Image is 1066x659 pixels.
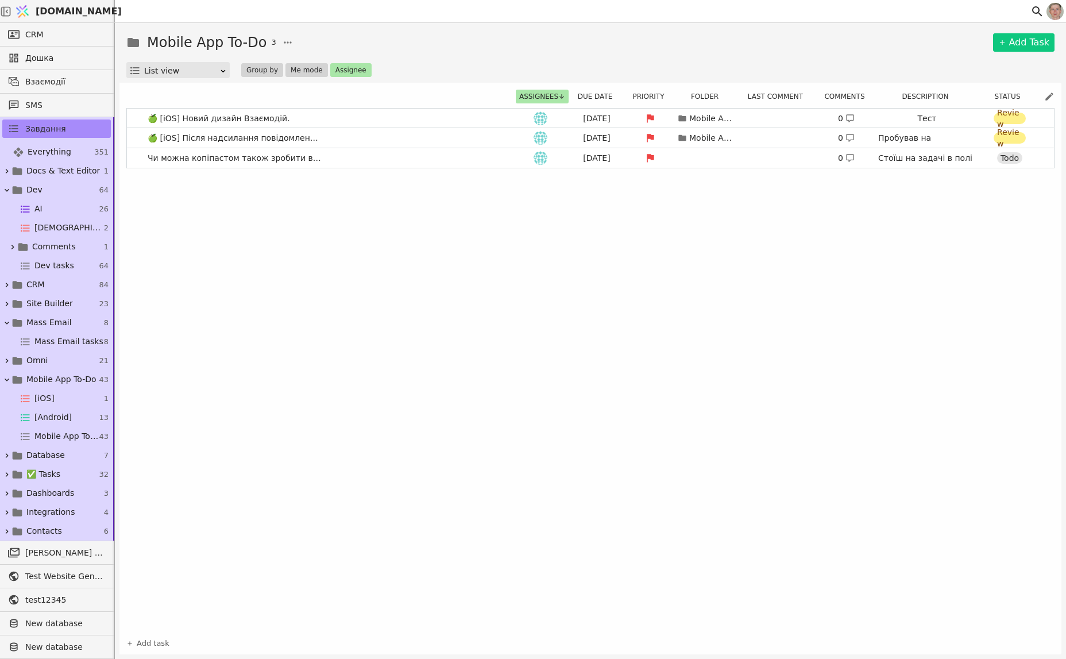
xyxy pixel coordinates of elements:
span: Everything [28,146,71,158]
span: Mobile App To-Do tasks [34,430,99,442]
span: Mass Email tasks [34,336,103,348]
span: Review [997,107,1022,130]
button: Description [898,90,959,103]
div: Description [880,90,978,103]
span: 84 [99,279,109,291]
a: Test Website General template [2,567,111,585]
button: Group by [241,63,283,77]
div: [DATE] [571,113,623,125]
img: ih [534,131,547,145]
a: New database [2,614,111,633]
button: Comments [821,90,875,103]
div: [DATE] [571,132,623,144]
p: Тест [917,113,936,125]
span: SMS [25,99,105,111]
span: AI [34,203,43,215]
span: Review [997,126,1022,149]
a: [DOMAIN_NAME] [11,1,115,22]
button: Last comment [744,90,813,103]
span: 26 [99,203,109,215]
span: 64 [99,184,109,196]
span: 🍏 [iOS] Після надсилання повідомлення його не видно [143,130,327,147]
span: 🍏 [iOS] Новий дизайн Взаємодій. [143,110,295,127]
span: Завдання [25,123,66,135]
span: [DOMAIN_NAME] [36,5,122,18]
button: Assignee [330,63,372,77]
span: [DEMOGRAPHIC_DATA] [34,222,104,234]
div: Status [982,90,1040,103]
span: 64 [99,260,109,272]
button: Priority [629,90,674,103]
a: New database [2,638,111,656]
div: [DATE] [571,152,623,164]
div: Last comment [741,90,816,103]
a: 🍏 [iOS] Після надсилання повідомлення його не видноih[DATE]Mobile App To-Do0 Пробував на [GEOGRAP... [127,128,1054,148]
span: 32 [99,469,109,480]
span: Docs & Text Editor [26,165,100,177]
img: ih [534,151,547,165]
span: 1 [104,241,109,253]
span: ✅ Tasks [26,468,60,480]
span: CRM [25,29,44,41]
span: 7 [104,450,109,461]
span: Dev [26,184,43,196]
p: Стоїш на задачі в полі назви або дескришн. Довгий тап. Paste [878,152,976,188]
a: SMS [2,96,111,114]
a: Дошка [2,49,111,67]
a: 🍏 [iOS] Новий дизайн Взаємодій.ih[DATE]Mobile App To-Do0 ТестReview [127,109,1054,128]
span: Дошка [25,52,105,64]
span: 2 [104,222,109,234]
p: Mobile App To-Do [689,132,735,144]
span: 351 [94,147,109,158]
span: 1 [104,393,109,404]
span: 8 [104,336,109,348]
div: Assignees [516,90,568,103]
span: Todo [1001,152,1019,164]
span: 43 [99,431,109,442]
a: Взаємодії [2,72,111,91]
span: Dev tasks [34,260,74,272]
div: 0 [838,152,855,164]
span: Чи можна копіпастом також зробити вставку зображена як атачмент? [143,150,327,167]
p: Mobile App To-Do [689,113,735,125]
span: 1 [104,165,109,177]
div: List view [144,63,219,79]
span: Взаємодії [25,76,105,88]
span: Comments [32,241,76,253]
button: Folder [688,90,729,103]
a: CRM [2,25,111,44]
span: [PERSON_NAME] розсилки [25,547,105,559]
img: ih [534,111,547,125]
span: [Android] [34,411,72,423]
span: CRM [26,279,45,291]
span: Dashboards [26,487,74,499]
div: 0 [838,113,855,125]
div: Folder [679,90,737,103]
button: Due date [574,90,623,103]
span: test12345 [25,594,105,606]
a: [PERSON_NAME] розсилки [2,544,111,562]
img: Logo [14,1,31,22]
span: Mass Email [26,317,72,329]
a: Add Task [993,33,1055,52]
div: Priority [629,90,675,103]
span: 8 [104,317,109,329]
span: 21 [99,355,109,367]
a: Add task [126,638,169,649]
button: Me mode [285,63,328,77]
span: Integrations [26,506,75,518]
span: Contacts [26,525,62,537]
button: Status [991,90,1030,103]
span: 4 [104,507,109,518]
span: New database [25,641,105,653]
span: 3 [104,488,109,499]
span: 13 [99,412,109,423]
button: Assignees [516,90,569,103]
span: Mobile App To-Do [26,373,96,386]
span: Omni [26,354,48,367]
a: test12345 [2,591,111,609]
span: [iOS] [34,392,55,404]
span: 43 [99,374,109,386]
a: Завдання [2,120,111,138]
